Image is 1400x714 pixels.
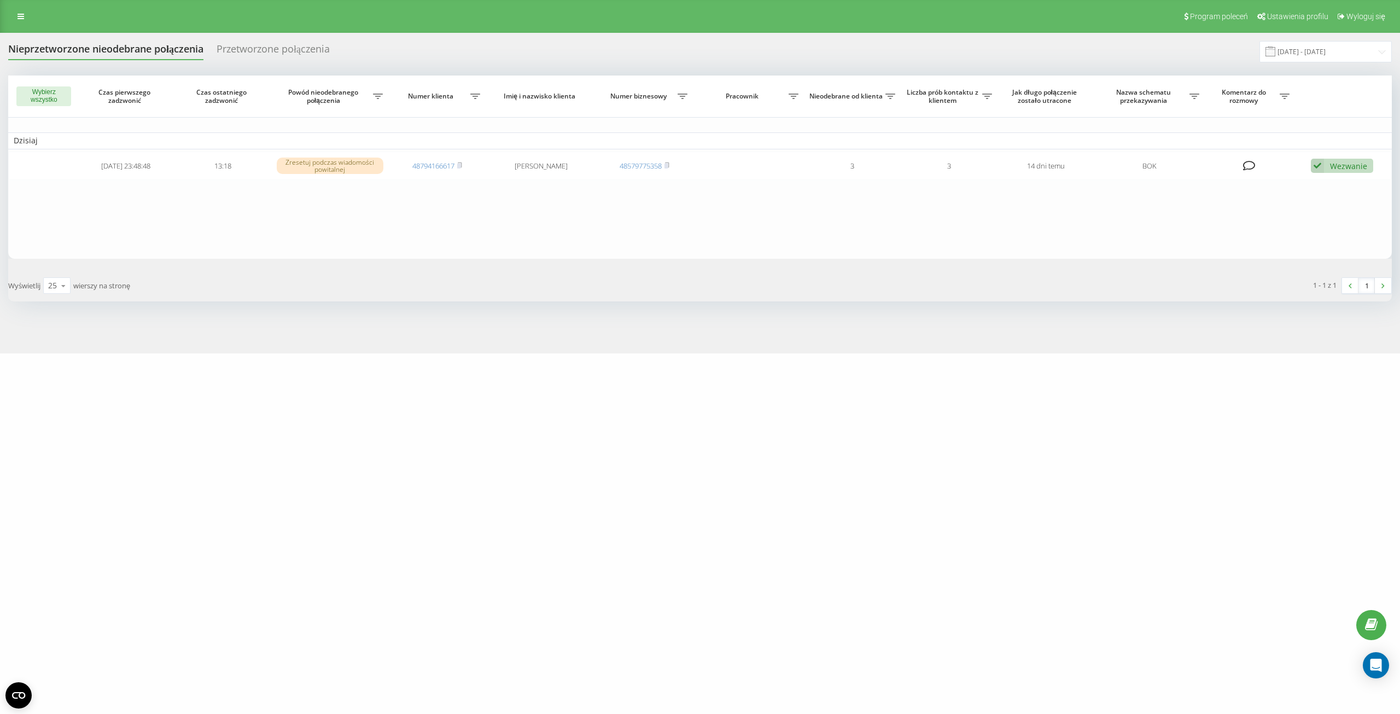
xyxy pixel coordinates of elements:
[620,161,662,171] a: 48579775358
[1210,88,1279,105] span: Komentarz do rozmowy
[87,88,164,105] span: Czas pierwszego zadzwonić
[412,161,454,171] a: 48794166617
[1094,152,1205,181] td: BOK
[1363,652,1389,678] div: Open Intercom Messenger
[1190,12,1248,21] span: Program poleceń
[901,152,997,181] td: 3
[184,88,261,105] span: Czas ostatniego zadzwonić
[496,92,586,101] span: Imię i nazwisko klienta
[698,92,788,101] span: Pracownik
[997,152,1094,181] td: 14 dni temu
[1346,12,1385,21] span: Wyloguj się
[1358,278,1375,293] a: 1
[8,132,1392,149] td: Dzisiaj
[8,43,203,60] div: Nieprzetworzone nieodebrane połączenia
[48,280,57,291] div: 25
[73,281,130,291] span: wierszy na stronę
[174,152,271,181] td: 13:18
[217,43,330,60] div: Przetworzone połączenia
[1007,88,1084,105] span: Jak długo połączenie zostało utracone
[809,92,885,101] span: Nieodebrane od klienta
[804,152,901,181] td: 3
[5,682,32,709] button: Open CMP widget
[277,158,383,174] div: Zresetuj podczas wiadomości powitalnej
[486,152,596,181] td: [PERSON_NAME]
[394,92,470,101] span: Numer klienta
[1313,280,1337,291] div: 1 - 1 z 1
[1100,88,1189,105] span: Nazwa schematu przekazywania
[906,88,982,105] span: Liczba prób kontaktu z klientem
[8,281,40,291] span: Wyświetlij
[1267,12,1328,21] span: Ustawienia profilu
[78,152,174,181] td: [DATE] 23:48:48
[602,92,678,101] span: Numer biznesowy
[16,86,71,106] button: Wybierz wszystko
[277,88,373,105] span: Powód nieodebranego połączenia
[1330,161,1367,171] div: Wezwanie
